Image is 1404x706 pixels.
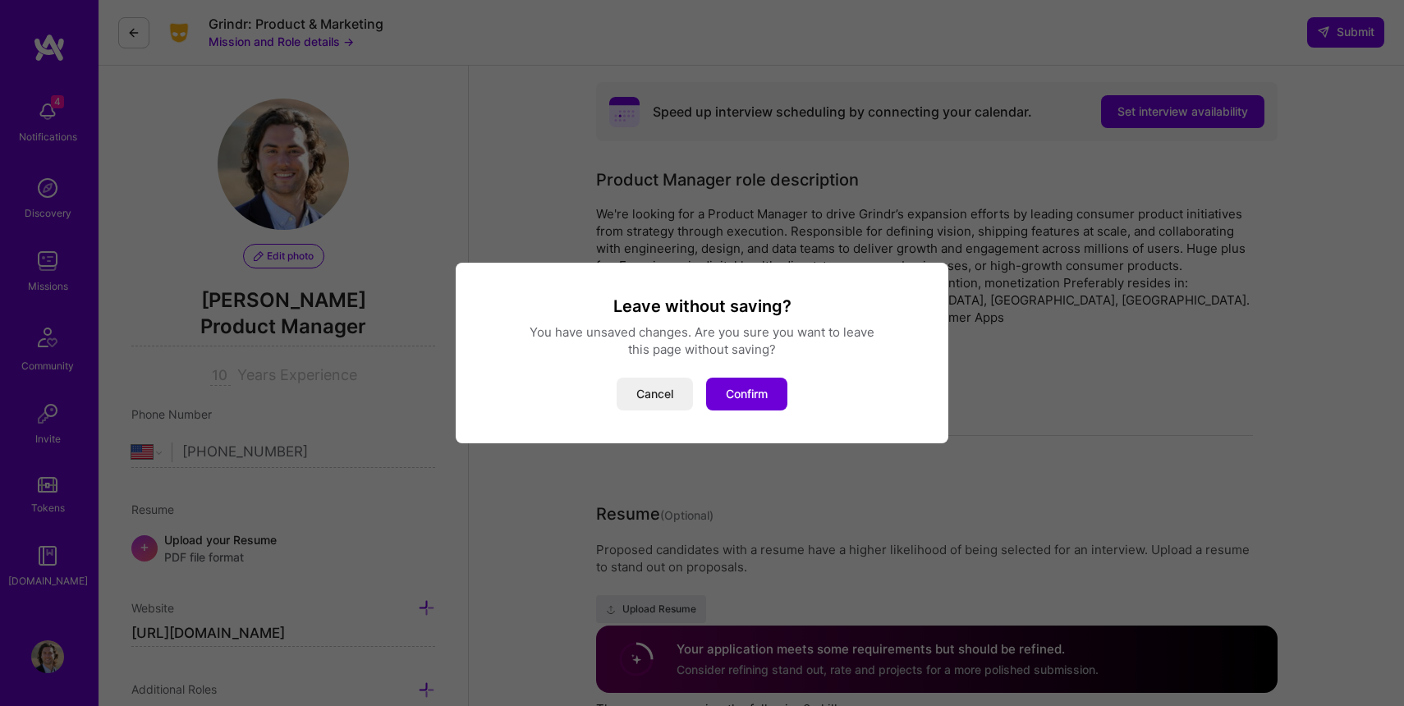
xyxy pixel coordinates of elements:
[475,323,929,341] div: You have unsaved changes. Are you sure you want to leave
[475,341,929,358] div: this page without saving?
[617,378,693,410] button: Cancel
[706,378,787,410] button: Confirm
[475,296,929,317] h3: Leave without saving?
[456,263,948,443] div: modal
